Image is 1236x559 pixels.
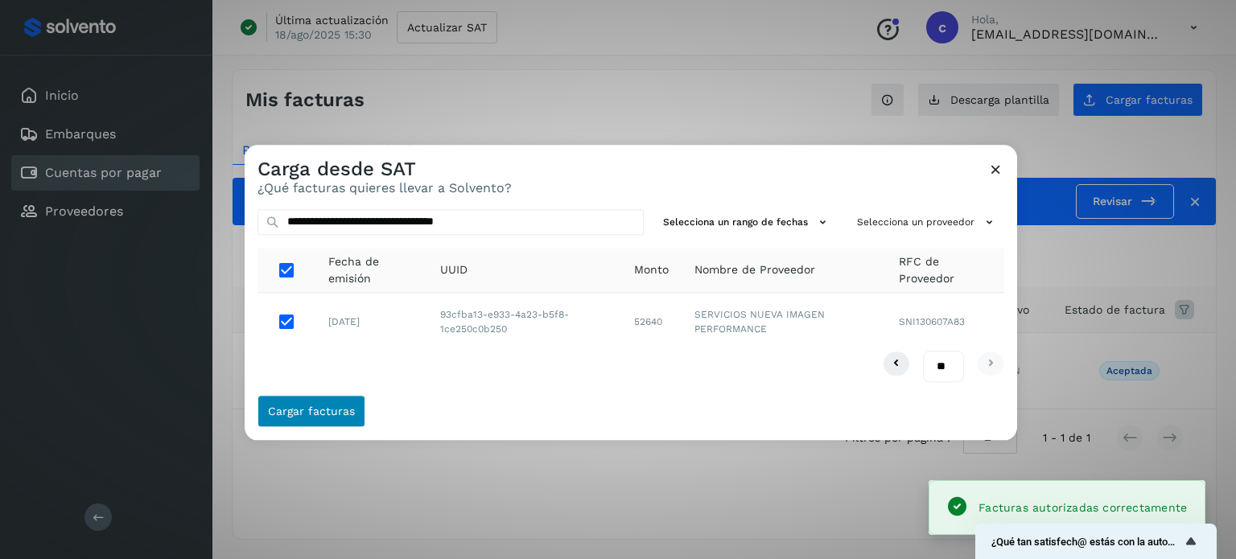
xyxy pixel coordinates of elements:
[257,395,365,427] button: Cargar facturas
[257,158,512,181] h3: Carga desde SAT
[886,294,1004,351] td: SNI130607A83
[634,262,669,279] span: Monto
[657,209,838,236] button: Selecciona un rango de fechas
[621,294,682,351] td: 52640
[978,501,1187,514] span: Facturas autorizadas correctamente
[682,294,885,351] td: SERVICIOS NUEVA IMAGEN PERFORMANCE
[991,532,1201,551] button: Mostrar encuesta - ¿Qué tan satisfech@ estás con la autorización de tus facturas?
[991,536,1181,548] span: ¿Qué tan satisfech@ estás con la autorización de tus facturas?
[315,294,427,351] td: [DATE]
[268,405,355,417] span: Cargar facturas
[899,253,991,287] span: RFC de Proveedor
[257,181,512,196] p: ¿Qué facturas quieres llevar a Solvento?
[328,253,414,287] span: Fecha de emisión
[851,209,1004,236] button: Selecciona un proveedor
[440,262,468,279] span: UUID
[427,294,622,351] td: 93cfba13-e933-4a23-b5f8-1ce250c0b250
[694,262,815,279] span: Nombre de Proveedor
